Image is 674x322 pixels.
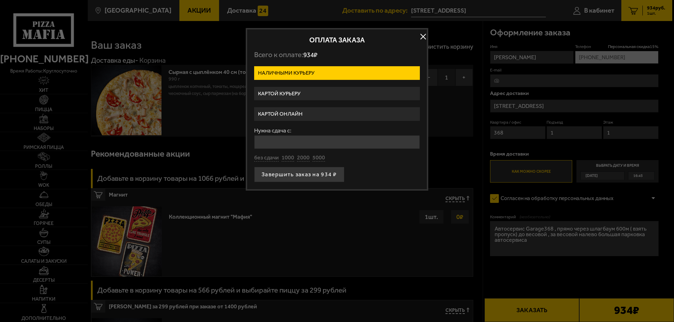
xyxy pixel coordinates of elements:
label: Картой онлайн [254,107,420,121]
button: 2000 [297,154,310,162]
button: без сдачи [254,154,279,162]
button: 1000 [282,154,294,162]
p: Всего к оплате: [254,50,420,59]
span: 934 ₽ [303,51,317,59]
button: 5000 [312,154,325,162]
label: Картой курьеру [254,87,420,101]
label: Наличными курьеру [254,66,420,80]
h2: Оплата заказа [254,36,420,43]
button: Завершить заказ на 934 ₽ [254,167,344,182]
label: Нужна сдача с: [254,128,420,133]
